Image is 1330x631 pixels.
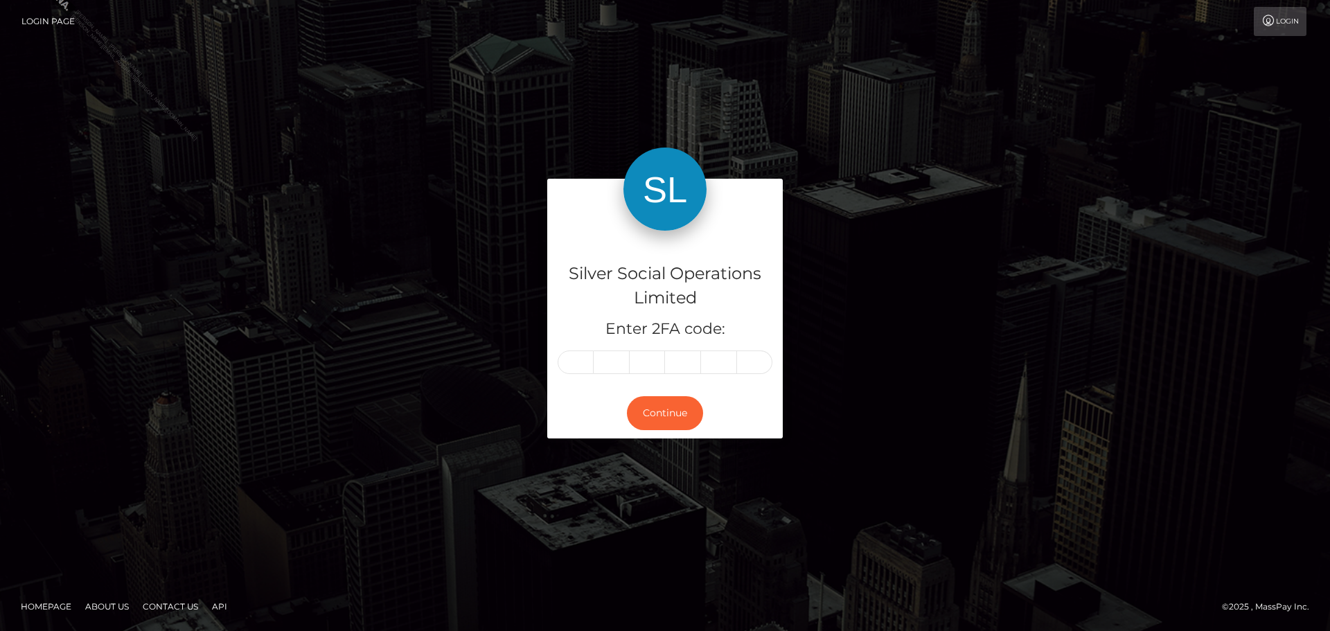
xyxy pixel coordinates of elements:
[21,7,75,36] a: Login Page
[80,596,134,617] a: About Us
[15,596,77,617] a: Homepage
[623,148,707,231] img: Silver Social Operations Limited
[558,319,772,340] h5: Enter 2FA code:
[558,262,772,310] h4: Silver Social Operations Limited
[1222,599,1320,614] div: © 2025 , MassPay Inc.
[206,596,233,617] a: API
[1254,7,1306,36] a: Login
[627,396,703,430] button: Continue
[137,596,204,617] a: Contact Us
